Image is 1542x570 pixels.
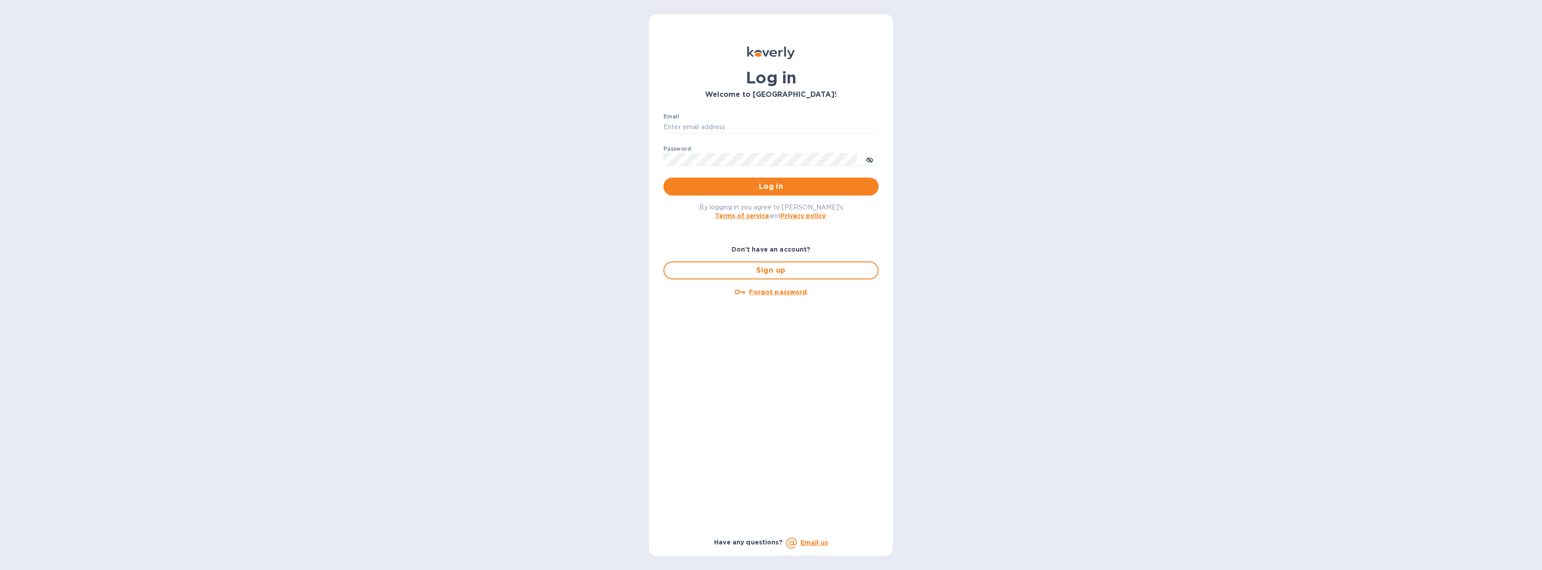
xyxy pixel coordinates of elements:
button: toggle password visibility [861,150,879,168]
a: Terms of service [715,212,769,219]
span: By logging in you agree to [PERSON_NAME]'s and . [699,204,843,219]
b: Have any questions? [714,539,783,546]
a: Email us [801,539,828,546]
label: Email [663,114,679,119]
b: Don't have an account? [732,246,811,253]
button: Sign up [663,261,879,279]
h1: Log in [663,68,879,87]
img: Koverly [747,47,795,59]
button: Log in [663,178,879,196]
u: Forgot password [749,288,807,296]
input: Enter email address [663,121,879,134]
a: Privacy policy [780,212,826,219]
label: Password [663,146,691,152]
span: Sign up [671,265,871,276]
h3: Welcome to [GEOGRAPHIC_DATA]! [663,91,879,99]
span: Log in [671,181,871,192]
